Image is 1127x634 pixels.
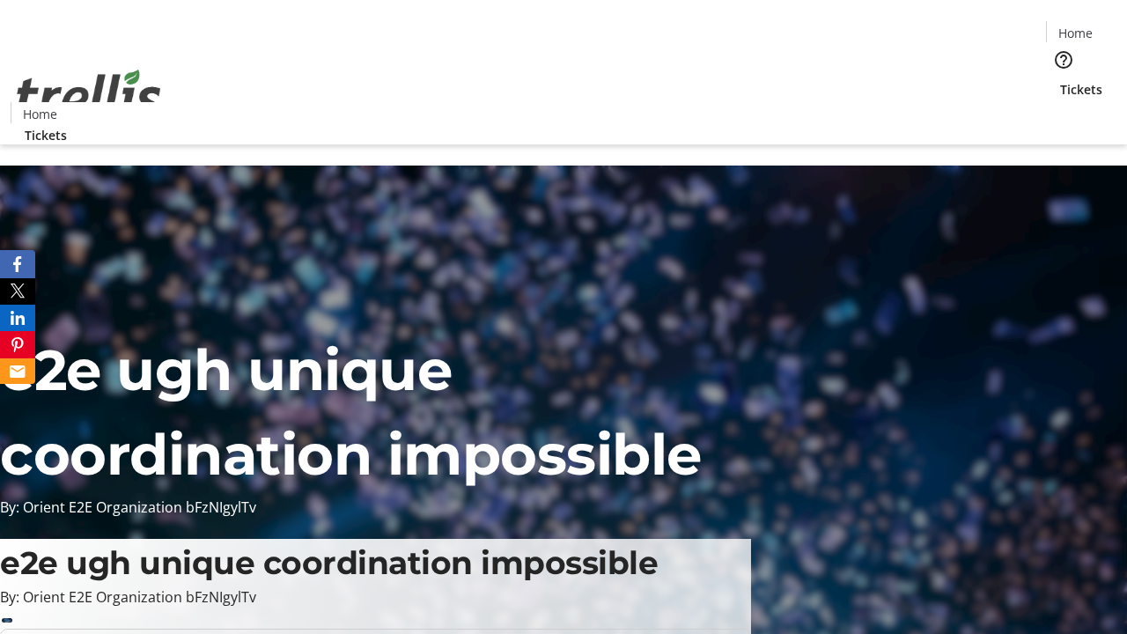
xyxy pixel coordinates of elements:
span: Home [1058,24,1093,42]
button: Cart [1046,99,1081,134]
img: Orient E2E Organization bFzNIgylTv's Logo [11,50,167,138]
a: Tickets [1046,80,1116,99]
span: Tickets [1060,80,1102,99]
span: Home [23,105,57,123]
button: Help [1046,42,1081,77]
a: Home [11,105,68,123]
span: Tickets [25,126,67,144]
a: Home [1047,24,1103,42]
a: Tickets [11,126,81,144]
